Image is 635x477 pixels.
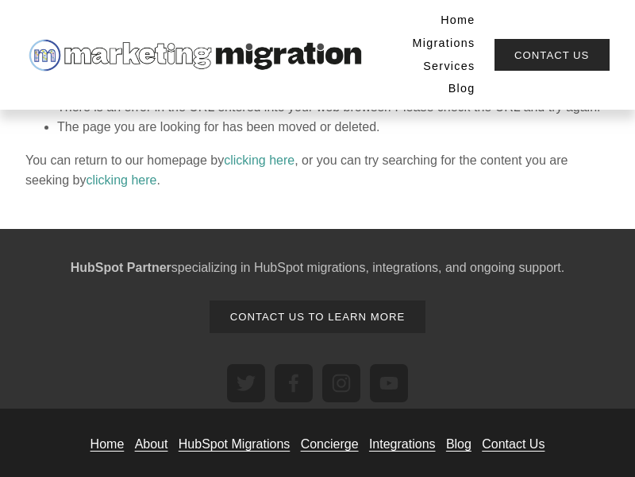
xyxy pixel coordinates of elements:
img: Marketing Migration [25,36,363,75]
a: Home [90,434,125,455]
a: Instagram [322,364,360,402]
strong: HubSpot Partner [71,261,171,274]
p: specializing in HubSpot migrations, integrations, and ongoing support. [25,258,610,278]
a: About [135,434,168,455]
a: Contact Us [495,39,610,72]
a: Blog [448,78,475,101]
a: Integrations [369,434,436,455]
a: Concierge [301,434,359,455]
a: Contact us to learn more [210,301,425,333]
p: You can return to our homepage by , or you can try searching for the content you are seeking by . [25,150,610,191]
a: HubSpot Migrations [179,434,291,455]
a: Migrations [413,33,475,56]
a: Contact Us [482,434,545,455]
a: clicking here [224,153,294,167]
a: Marketing Migration [275,364,313,402]
li: The page you are looking for has been moved or deleted. [57,117,610,138]
a: Marketing Migration [227,364,265,402]
a: Blog [446,434,471,455]
a: Home [441,10,475,33]
a: YouTube [370,364,408,402]
a: Services [423,55,475,78]
a: clicking here [87,173,157,187]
